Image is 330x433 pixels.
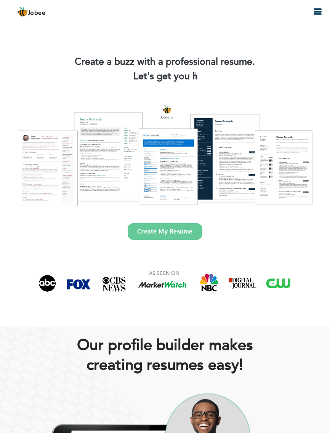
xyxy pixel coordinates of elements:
img: jobee.io [17,6,28,17]
a: Create My Resume [128,223,202,240]
span: Jobee [28,10,46,16]
h1: Create a buzz with a professional resume. [11,55,319,69]
h2: Let's [11,72,319,81]
span: | [194,70,197,83]
a: Jobee [17,6,46,17]
span: get you h [157,70,198,83]
h2: Our proﬁle builder makes creating resumes easy! [39,336,291,375]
